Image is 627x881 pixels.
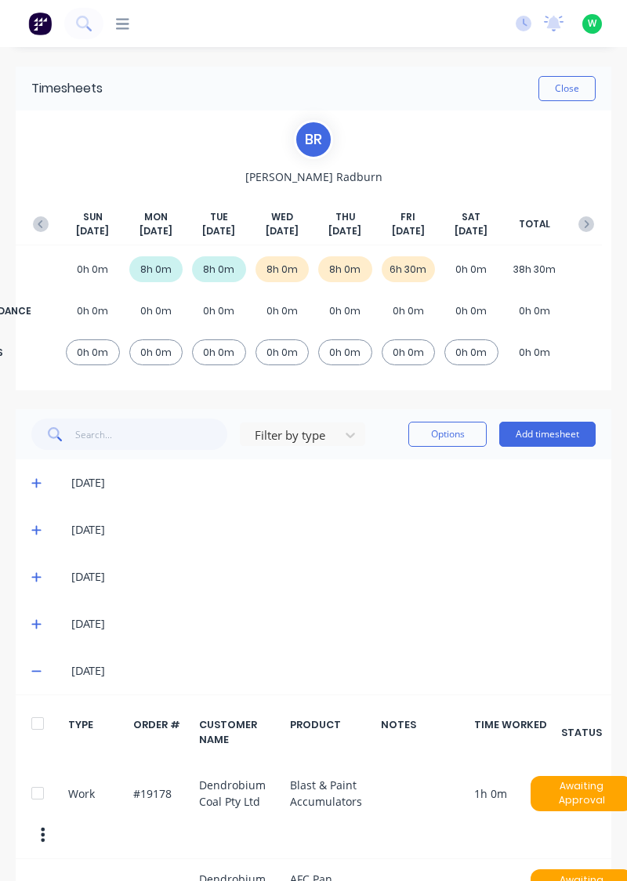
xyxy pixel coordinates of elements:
[144,210,168,224] span: MON
[538,76,596,101] button: Close
[382,256,436,282] div: 6h 30m
[382,339,436,365] div: 0h 0m
[392,224,425,238] span: [DATE]
[508,298,562,324] div: 0h 0m
[256,298,310,324] div: 0h 0m
[519,217,550,231] span: TOTAL
[210,210,228,224] span: TUE
[199,717,281,747] div: CUSTOMER NAME
[588,16,596,31] span: W
[202,224,235,238] span: [DATE]
[328,224,361,238] span: [DATE]
[508,339,562,365] div: 0h 0m
[256,256,310,282] div: 8h 0m
[140,224,172,238] span: [DATE]
[294,120,333,159] div: B R
[192,256,246,282] div: 8h 0m
[444,339,498,365] div: 0h 0m
[567,717,596,747] div: STATUS
[133,717,190,747] div: ORDER #
[455,224,487,238] span: [DATE]
[408,422,487,447] button: Options
[245,169,382,185] span: [PERSON_NAME] Radburn
[318,298,372,324] div: 0h 0m
[266,224,299,238] span: [DATE]
[444,298,498,324] div: 0h 0m
[508,256,562,282] div: 38h 30m
[71,521,596,538] div: [DATE]
[462,210,480,224] span: SAT
[256,339,310,365] div: 0h 0m
[129,256,183,282] div: 8h 0m
[83,210,103,224] span: SUN
[75,419,228,450] input: Search...
[129,298,183,324] div: 0h 0m
[129,339,183,365] div: 0h 0m
[335,210,355,224] span: THU
[71,662,596,680] div: [DATE]
[71,615,596,633] div: [DATE]
[68,717,125,747] div: TYPE
[28,12,52,35] img: Factory
[71,568,596,586] div: [DATE]
[71,474,596,491] div: [DATE]
[66,339,120,365] div: 0h 0m
[318,339,372,365] div: 0h 0m
[271,210,293,224] span: WED
[499,422,596,447] button: Add timesheet
[192,339,246,365] div: 0h 0m
[290,717,372,747] div: PRODUCT
[31,79,103,98] div: Timesheets
[444,256,498,282] div: 0h 0m
[382,298,436,324] div: 0h 0m
[66,298,120,324] div: 0h 0m
[400,210,415,224] span: FRI
[381,717,466,747] div: NOTES
[76,224,109,238] span: [DATE]
[66,256,120,282] div: 0h 0m
[318,256,372,282] div: 8h 0m
[474,717,559,747] div: TIME WORKED
[192,298,246,324] div: 0h 0m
